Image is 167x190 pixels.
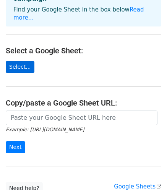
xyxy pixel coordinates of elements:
[114,183,161,190] a: Google Sheets
[6,46,161,55] h4: Select a Google Sheet:
[6,141,25,153] input: Next
[129,153,167,190] iframe: Chat Widget
[6,111,157,125] input: Paste your Google Sheet URL here
[13,6,154,22] p: Find your Google Sheet in the box below
[6,98,161,107] h4: Copy/paste a Google Sheet URL:
[13,6,144,21] a: Read more...
[6,127,84,132] small: Example: [URL][DOMAIN_NAME]
[6,61,34,73] a: Select...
